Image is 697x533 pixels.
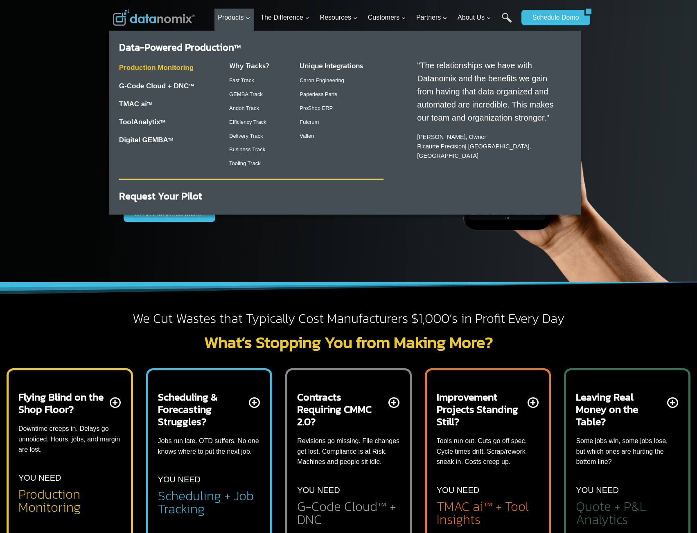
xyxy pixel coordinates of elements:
h2: Leaving Real Money on the Table? [576,391,665,428]
h2: We Cut Wastes that Typically Cost Manufacturers $1,000’s in Profit Every Day [113,310,584,327]
p: YOU NEED [297,484,340,497]
a: G-Code Cloud + DNCTM [119,82,194,90]
a: Andon Track [229,105,259,111]
a: Vallen [300,133,314,139]
a: Digital GEMBATM [119,136,173,144]
h2: Scheduling & Forecasting Struggles? [158,391,248,428]
a: Data-Powered ProductionTM [119,40,241,54]
span: Phone number [184,34,221,41]
p: YOU NEED [158,473,201,486]
a: GEMBA Track [229,91,263,97]
span: State/Region [184,101,216,108]
span: Partners [416,12,447,23]
a: Fulcrum [300,119,319,125]
sup: TM [234,43,241,50]
span: Customers [368,12,406,23]
h3: Unique Integrations [300,60,383,71]
iframe: Popup CTA [4,388,135,529]
span: Products [218,12,250,23]
p: [PERSON_NAME], Owner | [GEOGRAPHIC_DATA], [GEOGRAPHIC_DATA] [417,132,563,161]
a: Delivery Track [229,133,263,139]
p: Jobs run late. OTD suffers. No one knows where to put the next job. [158,436,261,457]
span: The Difference [260,12,310,23]
a: TMAC aiTM [119,100,152,108]
p: Revisions go missing. File changes get lost. Compliance is at Risk. Machines and people sit idle. [297,436,400,467]
p: Tools run out. Cuts go off spec. Cycle times drift. Scrap/rework sneak in. Costs creep up. [437,436,539,467]
a: Terms [92,182,104,188]
a: Why Tracks? [229,60,269,71]
a: Caron Engineering [300,77,344,83]
p: "The relationships we have with Datanomix and the benefits we gain from having that data organize... [417,59,563,124]
h2: Contracts Requiring CMMC 2.0? [297,391,387,428]
span: About Us [458,12,491,23]
a: Business Track [229,146,265,152]
a: Privacy Policy [111,182,138,188]
sup: TM [189,83,194,87]
a: Request Your Pilot [119,189,202,203]
a: Production Monitoring [119,64,194,72]
a: Efficiency Track [229,119,266,125]
a: TM [160,119,165,123]
a: Search [502,13,512,31]
a: Schedule Demo [521,10,584,25]
a: ToolAnalytix [119,118,160,126]
a: ProShop ERP [300,105,333,111]
span: Last Name [184,0,210,8]
h2: G-Code Cloud™ + DNC [297,500,400,526]
h2: What’s Stopping You from Making More? [113,334,584,350]
p: Some jobs win, some jobs lose, but which ones are hurting the bottom line? [576,436,679,467]
a: Fast Track [229,77,254,83]
img: Datanomix [113,9,195,26]
nav: Primary Navigation [214,4,517,31]
h2: Improvement Projects Standing Still? [437,391,526,428]
p: YOU NEED [576,484,618,497]
a: Ricaurte Precision [417,143,465,150]
span: Resources [320,12,358,23]
h2: Quote + P&L Analytics [576,500,679,526]
h2: TMAC ai™ + Tool Insights [437,500,539,526]
sup: TM [147,101,152,105]
a: Paperless Parts [300,91,337,97]
p: YOU NEED [437,484,479,497]
a: Tooling Track [229,160,261,166]
sup: TM [168,137,173,141]
h2: Scheduling + Job Tracking [158,489,261,515]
